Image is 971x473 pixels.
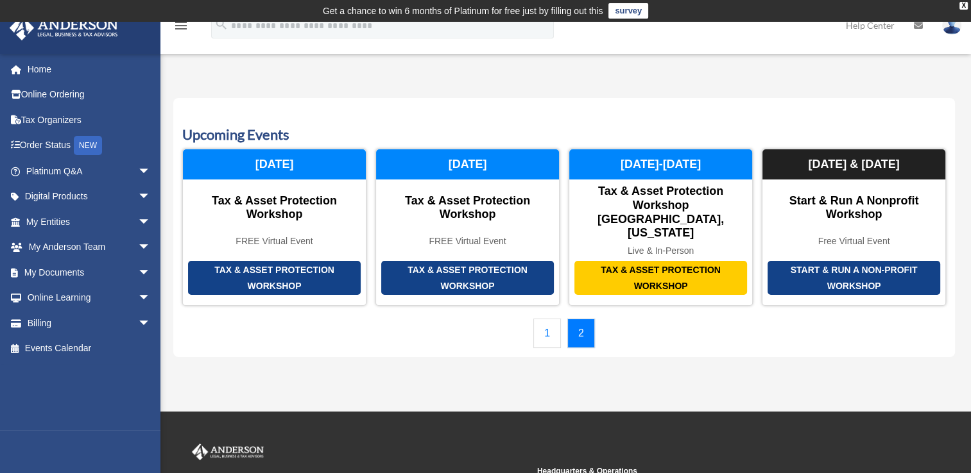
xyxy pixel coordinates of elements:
img: Anderson Advisors Platinum Portal [189,444,266,460]
div: Tax & Asset Protection Workshop [GEOGRAPHIC_DATA], [US_STATE] [569,185,752,240]
a: Digital Productsarrow_drop_down [9,184,170,210]
a: Billingarrow_drop_down [9,310,170,336]
div: Tax & Asset Protection Workshop [381,261,554,295]
div: FREE Virtual Event [376,236,559,247]
div: [DATE] & [DATE] [762,149,945,180]
div: Free Virtual Event [762,236,945,247]
a: My Anderson Teamarrow_drop_down [9,235,170,260]
a: 2 [567,319,595,348]
a: 1 [533,319,561,348]
a: Tax & Asset Protection Workshop Tax & Asset Protection Workshop FREE Virtual Event [DATE] [182,149,366,306]
div: [DATE]-[DATE] [569,149,752,180]
a: Tax Organizers [9,107,170,133]
h3: Upcoming Events [182,125,946,145]
div: FREE Virtual Event [183,236,366,247]
div: Tax & Asset Protection Workshop [183,194,366,222]
div: Start & Run a Nonprofit Workshop [762,194,945,222]
span: arrow_drop_down [138,209,164,235]
a: My Documentsarrow_drop_down [9,260,170,285]
a: Tax & Asset Protection Workshop Tax & Asset Protection Workshop FREE Virtual Event [DATE] [375,149,560,306]
a: Events Calendar [9,336,164,361]
div: close [959,2,968,10]
a: Online Learningarrow_drop_down [9,285,170,311]
a: Tax & Asset Protection Workshop Tax & Asset Protection Workshop [GEOGRAPHIC_DATA], [US_STATE] Liv... [569,149,753,306]
span: arrow_drop_down [138,184,164,210]
div: Tax & Asset Protection Workshop [188,261,361,295]
div: NEW [74,136,102,155]
a: My Entitiesarrow_drop_down [9,209,170,235]
img: User Pic [942,16,961,35]
div: Tax & Asset Protection Workshop [376,194,559,222]
div: Tax & Asset Protection Workshop [574,261,747,295]
a: survey [608,3,648,19]
a: Platinum Q&Aarrow_drop_down [9,158,170,184]
div: [DATE] [183,149,366,180]
a: Start & Run a Non-Profit Workshop Start & Run a Nonprofit Workshop Free Virtual Event [DATE] & [D... [762,149,946,306]
a: menu [173,22,189,33]
div: Get a chance to win 6 months of Platinum for free just by filling out this [323,3,603,19]
span: arrow_drop_down [138,310,164,336]
a: Order StatusNEW [9,133,170,159]
a: Home [9,56,170,82]
div: Live & In-Person [569,245,752,256]
i: menu [173,18,189,33]
i: search [214,17,228,31]
div: Start & Run a Non-Profit Workshop [768,261,940,295]
img: Anderson Advisors Platinum Portal [6,15,122,40]
span: arrow_drop_down [138,235,164,261]
span: arrow_drop_down [138,260,164,286]
a: Online Ordering [9,82,170,108]
span: arrow_drop_down [138,158,164,185]
div: [DATE] [376,149,559,180]
span: arrow_drop_down [138,285,164,311]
